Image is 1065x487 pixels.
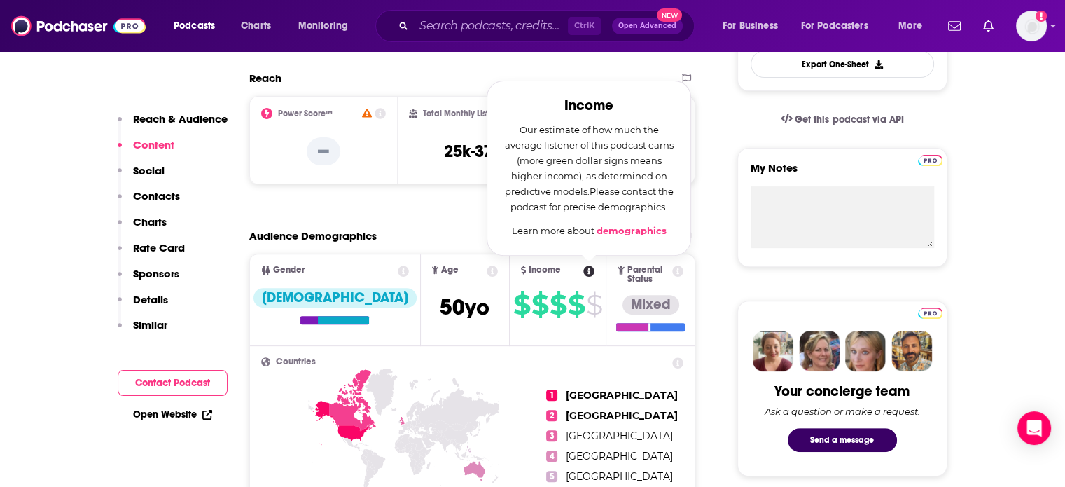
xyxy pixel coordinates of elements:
button: Charts [118,215,167,241]
button: Rate Card [118,241,185,267]
p: Reach & Audience [133,112,228,125]
button: Contact Podcast [118,370,228,396]
button: open menu [164,15,233,37]
button: open menu [792,15,889,37]
div: [DEMOGRAPHIC_DATA] [253,288,417,308]
button: Similar [118,318,167,344]
a: Charts [232,15,279,37]
span: [GEOGRAPHIC_DATA] [566,409,678,422]
button: Social [118,164,165,190]
div: Ask a question or make a request. [765,406,920,417]
h2: Income [504,98,674,114]
button: open menu [889,15,940,37]
input: Search podcasts, credits, & more... [414,15,568,37]
span: Logged in as NickG [1016,11,1047,41]
span: For Podcasters [801,16,868,36]
span: New [657,8,682,22]
span: 50 yo [440,294,489,321]
span: Podcasts [174,16,215,36]
button: Content [118,138,174,164]
a: demographics [597,225,667,236]
p: -- [307,137,340,165]
label: My Notes [751,161,934,186]
span: $ [513,294,530,316]
p: Charts [133,215,167,228]
img: Podchaser - Follow, Share and Rate Podcasts [11,13,146,39]
p: Rate Card [133,241,185,254]
span: Ctrl K [568,17,601,35]
button: Export One-Sheet [751,50,934,78]
span: 2 [546,410,557,421]
p: Social [133,164,165,177]
button: open menu [288,15,366,37]
span: Monitoring [298,16,348,36]
img: User Profile [1016,11,1047,41]
div: Your concierge team [774,383,910,400]
span: [GEOGRAPHIC_DATA] [566,430,673,442]
span: [GEOGRAPHIC_DATA] [566,389,678,402]
p: Details [133,293,168,306]
a: Get this podcast via API [770,102,915,137]
a: Open Website [133,409,212,420]
p: Learn more about [504,223,674,238]
p: Similar [133,318,167,331]
p: Contacts [133,189,180,203]
span: [GEOGRAPHIC_DATA] [566,450,673,462]
span: Gender [273,266,305,275]
button: Show profile menu [1016,11,1047,41]
a: Pro website [918,306,942,319]
button: Details [118,293,168,319]
span: Age [441,266,459,275]
h2: Reach [249,71,281,85]
p: Sponsors [133,267,179,280]
a: Show notifications dropdown [942,14,966,38]
button: Reach & Audience [118,112,228,138]
img: Jon Profile [891,331,932,371]
button: open menu [713,15,795,37]
span: 5 [546,471,557,482]
span: [GEOGRAPHIC_DATA] [566,470,673,483]
a: Pro website [918,153,942,166]
p: Content [133,138,174,151]
img: Jules Profile [845,331,886,371]
span: Open Advanced [618,22,676,29]
span: Charts [241,16,271,36]
img: Podchaser Pro [918,308,942,319]
p: Our estimate of how much the average listener of this podcast earns (more green dollar signs mean... [504,122,674,214]
button: Contacts [118,189,180,215]
span: 4 [546,451,557,462]
span: $ [586,294,602,316]
span: $ [531,294,548,316]
img: Barbara Profile [799,331,840,371]
h2: Power Score™ [278,109,333,118]
div: Open Intercom Messenger [1017,411,1051,445]
span: Get this podcast via API [795,114,903,125]
button: Open AdvancedNew [612,18,683,34]
span: For Business [723,16,778,36]
img: Sydney Profile [753,331,793,371]
div: Search podcasts, credits, & more... [389,10,708,42]
span: Parental Status [627,266,670,284]
span: Income [529,266,561,275]
span: $ [550,294,566,316]
h2: Audience Demographics [249,229,377,242]
button: Send a message [788,428,897,452]
div: Mixed [622,295,679,315]
svg: Add a profile image [1036,11,1047,22]
img: Podchaser Pro [918,155,942,166]
a: Show notifications dropdown [977,14,999,38]
span: More [898,16,922,36]
h2: Total Monthly Listens [423,109,502,118]
span: 3 [546,430,557,441]
span: $ [568,294,585,316]
span: 1 [546,390,557,401]
button: Sponsors [118,267,179,293]
h3: 25k-37k [444,141,501,162]
span: Countries [276,357,316,366]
